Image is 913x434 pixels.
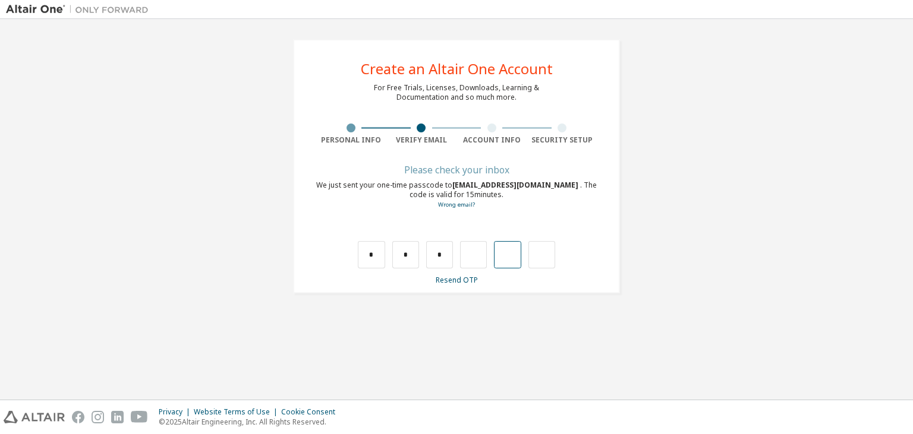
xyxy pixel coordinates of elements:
div: Create an Altair One Account [361,62,553,76]
img: linkedin.svg [111,411,124,423]
div: For Free Trials, Licenses, Downloads, Learning & Documentation and so much more. [374,83,539,102]
div: Verify Email [386,135,457,145]
img: instagram.svg [92,411,104,423]
a: Resend OTP [436,275,478,285]
span: [EMAIL_ADDRESS][DOMAIN_NAME] [452,180,580,190]
a: Go back to the registration form [438,201,475,208]
div: We just sent your one-time passcode to . The code is valid for 15 minutes. [316,180,597,210]
div: Cookie Consent [281,407,342,417]
div: Please check your inbox [316,166,597,173]
p: © 2025 Altair Engineering, Inc. All Rights Reserved. [159,417,342,427]
div: Security Setup [527,135,598,145]
div: Personal Info [316,135,386,145]
div: Account Info [456,135,527,145]
img: Altair One [6,4,155,15]
div: Website Terms of Use [194,407,281,417]
div: Privacy [159,407,194,417]
img: altair_logo.svg [4,411,65,423]
img: youtube.svg [131,411,148,423]
img: facebook.svg [72,411,84,423]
